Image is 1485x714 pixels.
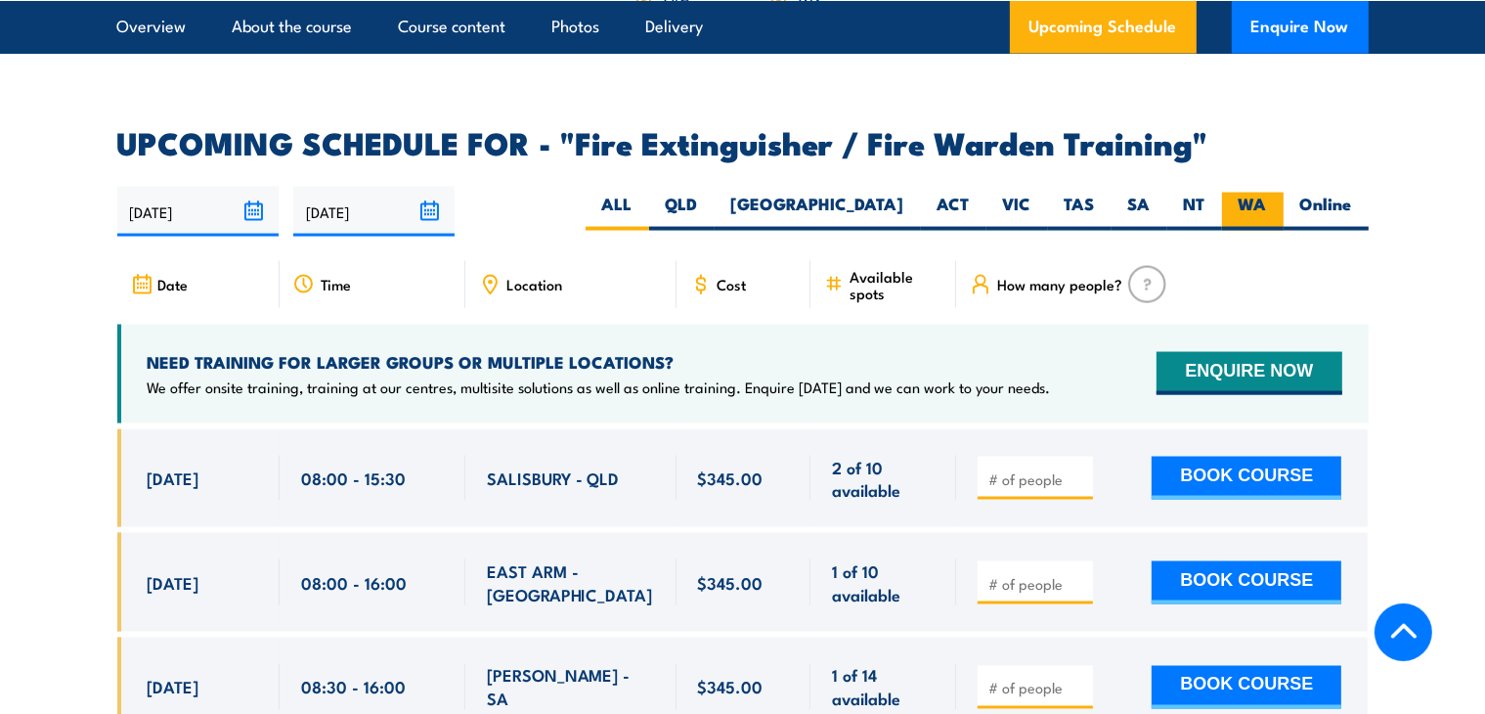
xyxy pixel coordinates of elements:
[921,193,986,231] label: ACT
[301,676,406,698] span: 08:30 - 16:00
[586,193,649,231] label: ALL
[117,128,1369,156] h2: UPCOMING SCHEDULE FOR - "Fire Extinguisher / Fire Warden Training"
[997,276,1122,292] span: How many people?
[986,193,1048,231] label: VIC
[698,571,764,594] span: $345.00
[148,676,199,698] span: [DATE]
[1284,193,1369,231] label: Online
[487,467,620,489] span: SALISBURY - QLD
[715,193,921,231] label: [GEOGRAPHIC_DATA]
[1152,561,1341,604] button: BOOK COURSE
[1048,193,1112,231] label: TAS
[832,664,935,710] span: 1 of 14 available
[487,559,655,605] span: EAST ARM - [GEOGRAPHIC_DATA]
[293,187,455,237] input: To date
[117,187,279,237] input: From date
[1152,666,1341,709] button: BOOK COURSE
[148,467,199,489] span: [DATE]
[718,276,747,292] span: Cost
[301,571,407,594] span: 08:00 - 16:00
[698,676,764,698] span: $345.00
[698,467,764,489] span: $345.00
[506,276,562,292] span: Location
[1112,193,1167,231] label: SA
[148,378,1051,397] p: We offer onsite training, training at our centres, multisite solutions as well as online training...
[649,193,715,231] label: QLD
[1157,352,1341,395] button: ENQUIRE NOW
[148,351,1051,373] h4: NEED TRAINING FOR LARGER GROUPS OR MULTIPLE LOCATIONS?
[850,268,942,301] span: Available spots
[988,574,1086,594] input: # of people
[1167,193,1222,231] label: NT
[321,276,351,292] span: Time
[1222,193,1284,231] label: WA
[158,276,189,292] span: Date
[1152,457,1341,500] button: BOOK COURSE
[988,469,1086,489] input: # of people
[832,559,935,605] span: 1 of 10 available
[148,571,199,594] span: [DATE]
[832,456,935,502] span: 2 of 10 available
[301,467,406,489] span: 08:00 - 15:30
[487,664,655,710] span: [PERSON_NAME] - SA
[988,679,1086,698] input: # of people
